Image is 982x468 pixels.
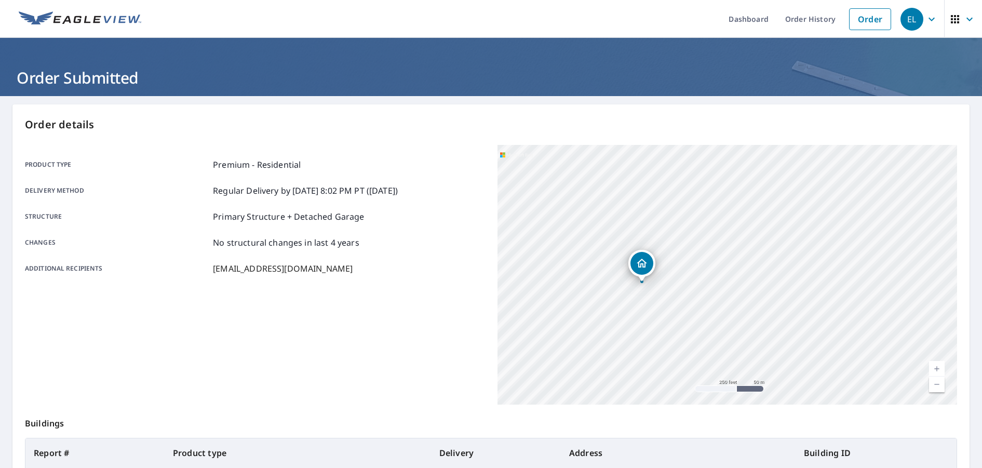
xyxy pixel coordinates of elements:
p: Product type [25,158,209,171]
a: Current Level 17, Zoom Out [929,377,945,392]
p: Structure [25,210,209,223]
th: Product type [165,438,431,467]
p: [EMAIL_ADDRESS][DOMAIN_NAME] [213,262,353,275]
p: Additional recipients [25,262,209,275]
a: Order [849,8,891,30]
p: Primary Structure + Detached Garage [213,210,364,223]
p: Premium - Residential [213,158,301,171]
div: EL [900,8,923,31]
p: Regular Delivery by [DATE] 8:02 PM PT ([DATE]) [213,184,398,197]
p: Delivery method [25,184,209,197]
p: No structural changes in last 4 years [213,236,359,249]
div: Dropped pin, building 1, Residential property, 1822 W English Rd High Point, NC 27262 [628,250,655,282]
p: Changes [25,236,209,249]
img: EV Logo [19,11,141,27]
h1: Order Submitted [12,67,970,88]
p: Buildings [25,405,957,438]
a: Current Level 17, Zoom In [929,361,945,377]
th: Report # [25,438,165,467]
th: Building ID [796,438,957,467]
th: Address [561,438,796,467]
th: Delivery [431,438,561,467]
p: Order details [25,117,957,132]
